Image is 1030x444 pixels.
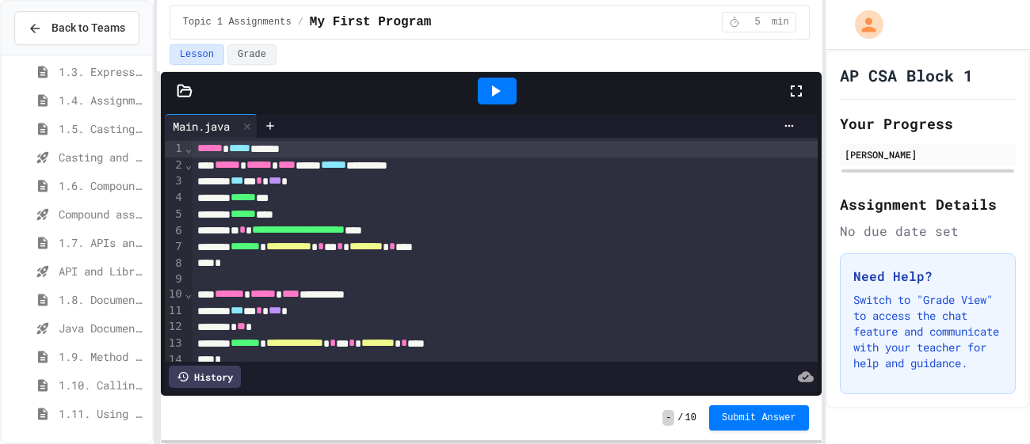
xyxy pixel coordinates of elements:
[165,223,185,240] div: 6
[840,64,973,86] h1: AP CSA Block 1
[165,303,185,320] div: 11
[59,263,146,279] span: API and Libraries - Topic 1.7
[772,16,789,28] span: min
[298,16,303,28] span: /
[59,63,146,80] span: 1.3. Expressions and Output [New]
[59,320,146,336] span: Java Documentation with Comments - Topic 1.8
[165,141,185,157] div: 1
[185,158,193,171] span: Fold line
[745,16,770,28] span: 5
[165,319,185,336] div: 12
[310,13,432,32] span: My First Program
[685,412,696,424] span: 10
[853,267,1002,286] h3: Need Help?
[59,405,146,422] span: 1.11. Using the Math Class
[840,112,1016,135] h2: Your Progress
[165,271,185,287] div: 9
[59,291,146,308] span: 1.8. Documentation with Comments and Preconditions
[677,412,683,424] span: /
[59,234,146,251] span: 1.7. APIs and Libraries
[165,118,238,135] div: Main.java
[840,222,1016,241] div: No due date set
[709,405,809,431] button: Submit Answer
[165,256,185,271] div: 8
[59,177,146,194] span: 1.6. Compound Assignment Operators
[185,142,193,154] span: Fold line
[838,6,887,43] div: My Account
[722,412,796,424] span: Submit Answer
[59,120,146,137] span: 1.5. Casting and Ranges of Values
[185,287,193,300] span: Fold line
[59,92,146,108] span: 1.4. Assignment and Input
[227,44,277,65] button: Grade
[165,173,185,190] div: 3
[165,352,185,368] div: 14
[165,239,185,256] div: 7
[183,16,292,28] span: Topic 1 Assignments
[662,410,674,426] span: -
[165,336,185,352] div: 13
[165,190,185,207] div: 4
[165,207,185,223] div: 5
[165,114,257,138] div: Main.java
[165,287,185,303] div: 10
[170,44,224,65] button: Lesson
[14,11,139,45] button: Back to Teams
[59,348,146,365] span: 1.9. Method Signatures
[59,206,146,222] span: Compound assignment operators - Quiz
[853,292,1002,371] p: Switch to "Grade View" to access the chat feature and communicate with your teacher for help and ...
[845,147,1011,161] div: [PERSON_NAME]
[169,366,241,388] div: History
[59,377,146,393] span: 1.10. Calling Class Methods
[165,157,185,174] div: 2
[59,149,146,165] span: Casting and Ranges of variables - Quiz
[840,193,1016,215] h2: Assignment Details
[51,20,125,36] span: Back to Teams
